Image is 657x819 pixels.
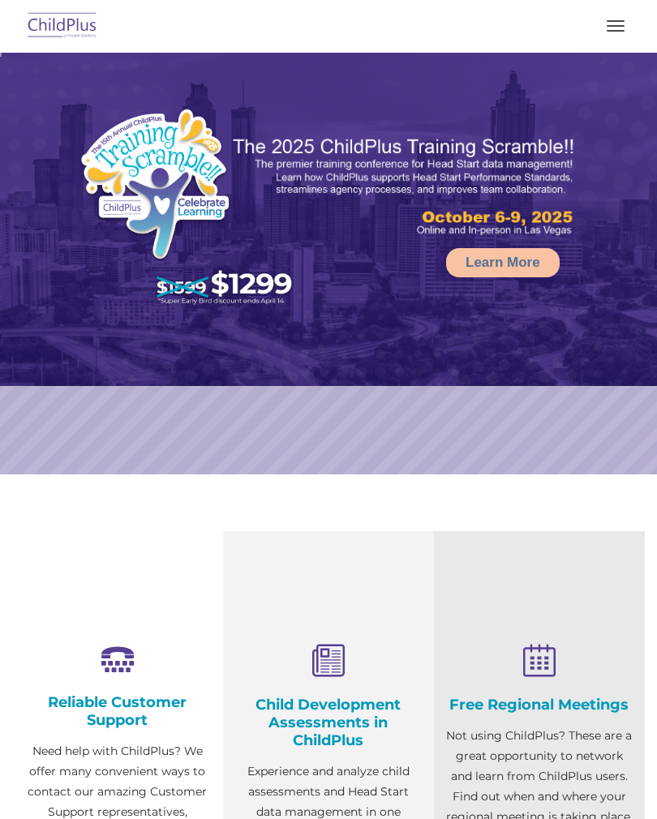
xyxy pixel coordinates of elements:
[24,7,101,45] img: ChildPlus by Procare Solutions
[446,696,633,714] h4: Free Regional Meetings
[235,696,422,749] h4: Child Development Assessments in ChildPlus
[446,248,560,277] a: Learn More
[24,693,211,729] h4: Reliable Customer Support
